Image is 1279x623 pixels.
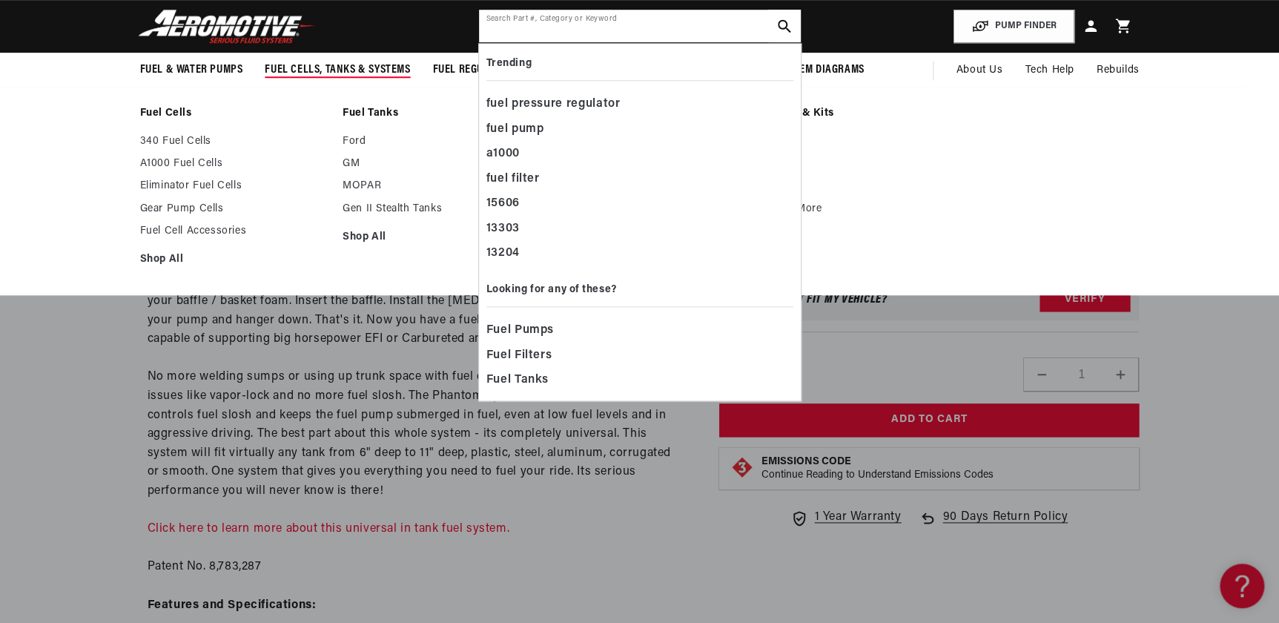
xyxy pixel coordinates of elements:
div: fuel filter [486,167,793,192]
span: Tech Help [1025,62,1074,79]
button: Emissions CodeContinue Reading to Understand Emissions Codes [761,456,994,483]
a: 1 Year Warranty [790,509,901,528]
a: Gen II Stealth Tanks [343,202,531,216]
a: A1000 Fuel Cells [140,157,328,171]
a: Click here to learn more about this universal in tank fuel system. [148,523,510,535]
button: PUMP FINDER [954,10,1074,43]
a: GM [748,157,936,171]
a: Fuel Tanks [343,107,531,120]
a: Eliminator Fuel Cells [140,179,328,193]
summary: Fuel Cells, Tanks & Systems [254,53,421,88]
div: 13204 [486,241,793,266]
a: Fuel Rails & Kits [748,107,936,120]
a: 90 Days Return Policy [919,509,1068,543]
b: Trending [486,58,532,69]
div: a1000 [486,142,793,167]
summary: Rebuilds [1085,53,1151,88]
span: 1 Year Warranty [814,509,901,528]
a: Shop All [140,253,328,266]
summary: Tech Help [1014,53,1085,88]
summary: Fuel & Water Pumps [129,53,254,88]
a: About Us [945,53,1014,88]
span: Fuel Tanks [486,370,549,391]
span: Fuel & Water Pumps [140,62,243,78]
span: Fuel Cells, Tanks & Systems [265,62,410,78]
div: fuel pump [486,117,793,142]
span: 90 Days Return Policy [942,509,1068,543]
img: Aeromotive [134,9,320,44]
a: Import & More [748,202,936,216]
button: Add to Cart [719,404,1140,438]
strong: Features and Specifications: [148,599,317,611]
summary: Fuel Regulators [422,53,531,88]
a: Fuel Cells [140,107,328,120]
a: MOPAR [343,179,531,193]
span: About Us [956,65,1002,76]
a: Fuel Cell Accessories [140,225,328,238]
a: Gear Pump Cells [140,202,328,216]
span: Fuel Filters [486,346,552,366]
a: GM [343,157,531,171]
img: Emissions code [730,456,754,480]
a: 340 Fuel Cells [140,135,328,148]
div: 15606 [486,191,793,217]
div: fuel pressure regulator [486,92,793,117]
p: Continue Reading to Understand Emissions Codes [761,469,994,483]
a: Shop All [343,231,531,244]
strong: Emissions Code [761,457,851,468]
a: Ford [748,135,936,148]
span: Rebuilds [1097,62,1140,79]
div: Does This part fit My vehicle? [728,294,888,306]
input: Search by Part Number, Category or Keyword [479,10,801,42]
b: Looking for any of these? [486,284,617,295]
div: 13303 [486,217,793,242]
span: Fuel Regulators [433,62,520,78]
span: System Diagrams [777,62,865,78]
span: Fuel Pumps [486,320,554,341]
button: search button [768,10,801,42]
a: Ford [343,135,531,148]
summary: System Diagrams [766,53,876,88]
button: Verify [1040,289,1130,312]
a: Shop All [748,231,936,244]
a: MOPAR [748,179,936,193]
